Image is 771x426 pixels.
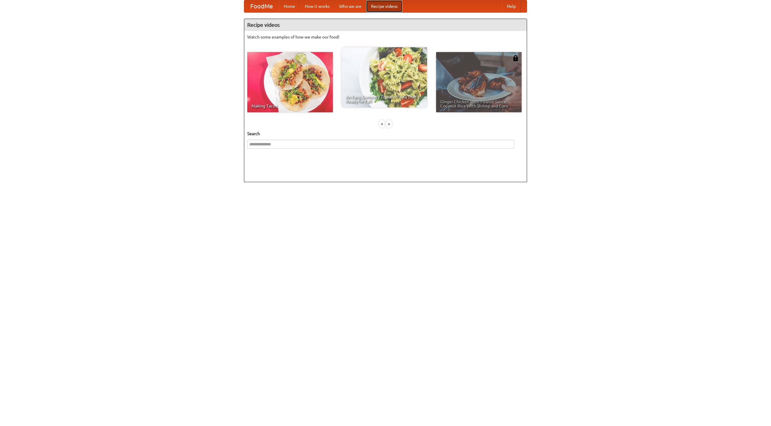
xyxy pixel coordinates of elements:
h4: Recipe videos [244,19,527,31]
h5: Search [247,131,524,137]
a: FoodMe [244,0,279,12]
p: Watch some examples of how we make our food! [247,34,524,40]
a: How it works [300,0,334,12]
a: An Easy, Summery Tomato Pasta That's Ready for Fall [342,47,427,107]
a: Who we are [334,0,366,12]
img: 483408.png [513,55,519,61]
div: » [386,120,392,128]
a: Home [279,0,300,12]
a: Help [502,0,521,12]
div: « [379,120,385,128]
a: Making Tacos [247,52,333,112]
span: Making Tacos [251,104,329,108]
a: Recipe videos [366,0,402,12]
span: An Easy, Summery Tomato Pasta That's Ready for Fall [346,95,423,103]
